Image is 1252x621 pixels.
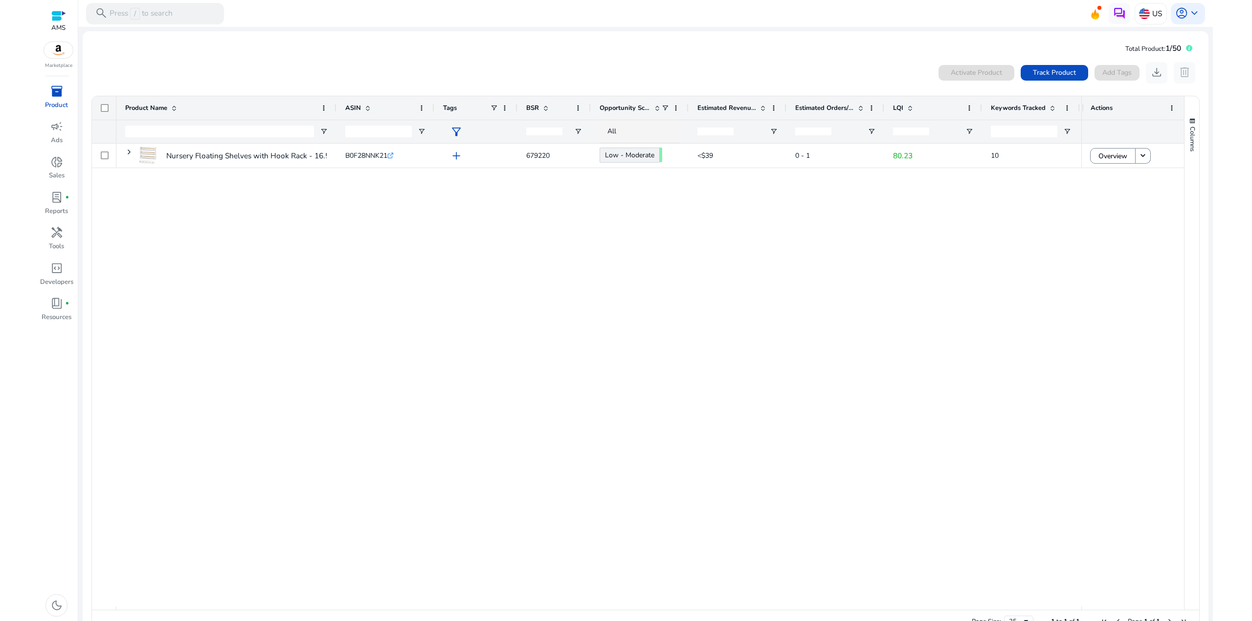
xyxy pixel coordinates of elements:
button: Track Product [1021,65,1088,81]
input: ASIN Filter Input [345,126,412,137]
span: <$39 [697,151,713,160]
input: Product Name Filter Input [125,126,314,137]
a: inventory_2Product [39,83,74,118]
img: 41FYT-qJozL._AC_US100_.jpg [139,147,156,164]
span: ASIN [345,104,361,112]
span: donut_small [50,156,63,169]
span: dark_mode [50,599,63,612]
span: 59.40 [659,148,662,162]
span: Total Product: [1125,44,1165,53]
span: Keywords Tracked [991,104,1046,112]
span: download [1150,66,1163,79]
mat-icon: keyboard_arrow_down [1138,151,1148,161]
span: book_4 [50,297,63,310]
button: Open Filter Menu [418,128,425,135]
span: 679220 [526,151,550,160]
button: Overview [1090,148,1136,164]
span: Opportunity Score [600,104,650,112]
a: Low - Moderate [600,148,659,163]
p: Developers [40,278,73,287]
button: Open Filter Menu [868,128,875,135]
p: AMS [51,23,66,33]
button: Open Filter Menu [320,128,328,135]
span: lab_profile [50,191,63,204]
span: BSR [526,104,539,112]
a: lab_profilefiber_manual_recordReports [39,189,74,224]
img: amazon.svg [44,42,73,58]
button: Open Filter Menu [770,128,778,135]
p: US [1152,5,1162,22]
span: Product Name [125,104,167,112]
span: campaign [50,120,63,133]
span: filter_alt [450,126,463,138]
span: LQI [893,104,903,112]
span: fiber_manual_record [65,195,69,200]
span: 10 [991,151,999,160]
a: code_blocksDevelopers [39,259,74,295]
p: Sales [49,171,65,181]
p: Nursery Floating Shelves with Hook Rack - 16.5 inch, Set of 4... [166,146,381,166]
span: 0 - 1 [795,151,810,160]
span: Estimated Orders/Day [795,104,854,112]
p: Press to search [110,8,173,20]
span: / [130,8,139,20]
span: Overview [1098,146,1127,166]
a: book_4fiber_manual_recordResources [39,295,74,330]
span: Columns [1188,127,1197,151]
p: Marketplace [45,62,72,69]
a: campaignAds [39,118,74,153]
p: Ads [51,136,63,146]
button: Open Filter Menu [1063,128,1071,135]
span: keyboard_arrow_down [1188,7,1201,20]
button: Open Filter Menu [574,128,582,135]
span: add [450,150,463,162]
p: Product [45,101,68,110]
button: Open Filter Menu [965,128,973,135]
p: Tools [49,242,64,252]
a: donut_smallSales [39,153,74,189]
span: code_blocks [50,262,63,275]
span: account_circle [1175,7,1188,20]
span: Estimated Revenue/Day [697,104,756,112]
p: 80.23 [893,146,973,166]
span: fiber_manual_record [65,301,69,306]
span: Track Product [1033,67,1076,78]
a: handymanTools [39,224,74,259]
span: Tags [443,104,457,112]
p: Resources [42,313,71,322]
span: handyman [50,226,63,239]
input: Keywords Tracked Filter Input [991,126,1057,137]
button: download [1146,62,1167,84]
span: All [607,127,616,136]
span: B0F28NNK21 [345,151,387,160]
span: 1/50 [1165,43,1181,53]
span: search [95,7,108,20]
p: Reports [45,207,68,216]
span: inventory_2 [50,85,63,98]
img: us.svg [1139,8,1150,19]
span: Actions [1091,104,1113,112]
